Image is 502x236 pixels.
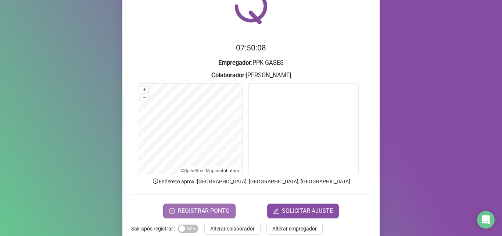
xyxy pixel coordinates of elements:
[218,59,251,66] strong: Empregador
[131,223,178,235] label: Sair após registrar
[131,58,371,68] h3: : PPK GASES
[204,223,261,235] button: Alterar colaborador
[267,204,339,218] button: editSOLICITAR AJUSTE
[152,178,159,184] span: info-circle
[178,207,230,215] span: REGISTRAR PONTO
[477,211,495,229] div: Open Intercom Messenger
[141,87,148,94] button: +
[282,207,333,215] span: SOLICITAR AJUSTE
[181,168,240,173] li: © contributors.
[272,225,317,233] span: Alterar empregador
[266,223,323,235] button: Alterar empregador
[131,71,371,80] h3: : [PERSON_NAME]
[236,43,266,52] time: 07:50:08
[211,72,244,79] strong: Colaborador
[184,168,215,173] a: OpenStreetMap
[273,208,279,214] span: edit
[141,94,148,101] button: –
[169,208,175,214] span: clock-circle
[163,204,236,218] button: REGISTRAR PONTO
[131,177,371,186] p: Endereço aprox. : [GEOGRAPHIC_DATA], [GEOGRAPHIC_DATA], [GEOGRAPHIC_DATA]
[210,225,255,233] span: Alterar colaborador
